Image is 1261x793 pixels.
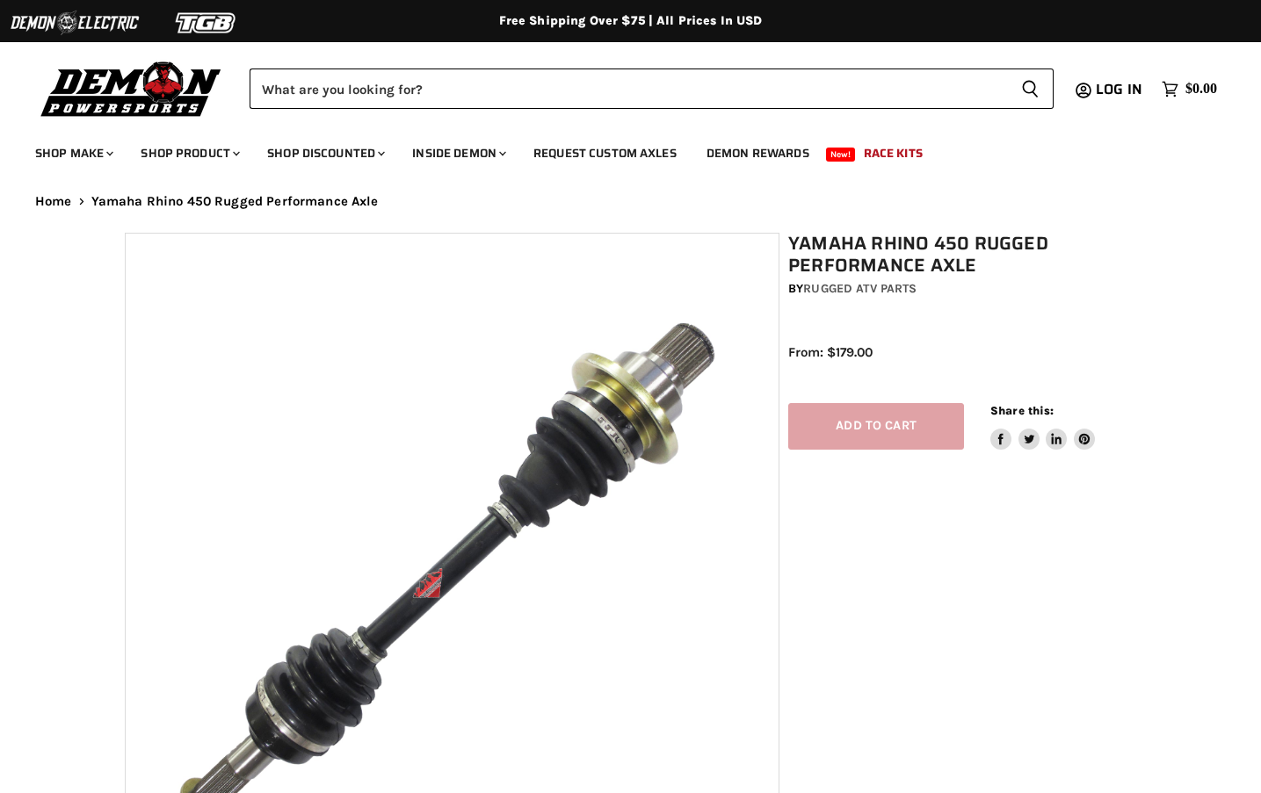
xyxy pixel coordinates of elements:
a: Request Custom Axles [520,135,690,171]
a: Race Kits [851,135,936,171]
img: TGB Logo 2 [141,6,272,40]
img: Demon Electric Logo 2 [9,6,141,40]
div: by [788,279,1146,299]
ul: Main menu [22,128,1213,171]
form: Product [250,68,1054,109]
span: Yamaha Rhino 450 Rugged Performance Axle [91,194,379,209]
a: Log in [1088,82,1153,97]
aside: Share this: [990,403,1095,450]
a: Rugged ATV Parts [803,281,917,296]
h1: Yamaha Rhino 450 Rugged Performance Axle [788,233,1146,277]
a: $0.00 [1153,76,1226,102]
a: Shop Discounted [254,135,395,171]
span: Log in [1096,78,1142,100]
input: Search [250,68,1007,109]
span: $0.00 [1185,81,1217,97]
button: Search [1007,68,1054,109]
a: Shop Make [22,135,124,171]
a: Shop Product [127,135,250,171]
a: Inside Demon [399,135,517,171]
span: New! [826,148,856,162]
a: Demon Rewards [693,135,823,171]
img: Demon Powersports [35,57,228,119]
span: Share this: [990,404,1054,417]
span: From: $179.00 [788,344,873,360]
a: Home [35,194,72,209]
